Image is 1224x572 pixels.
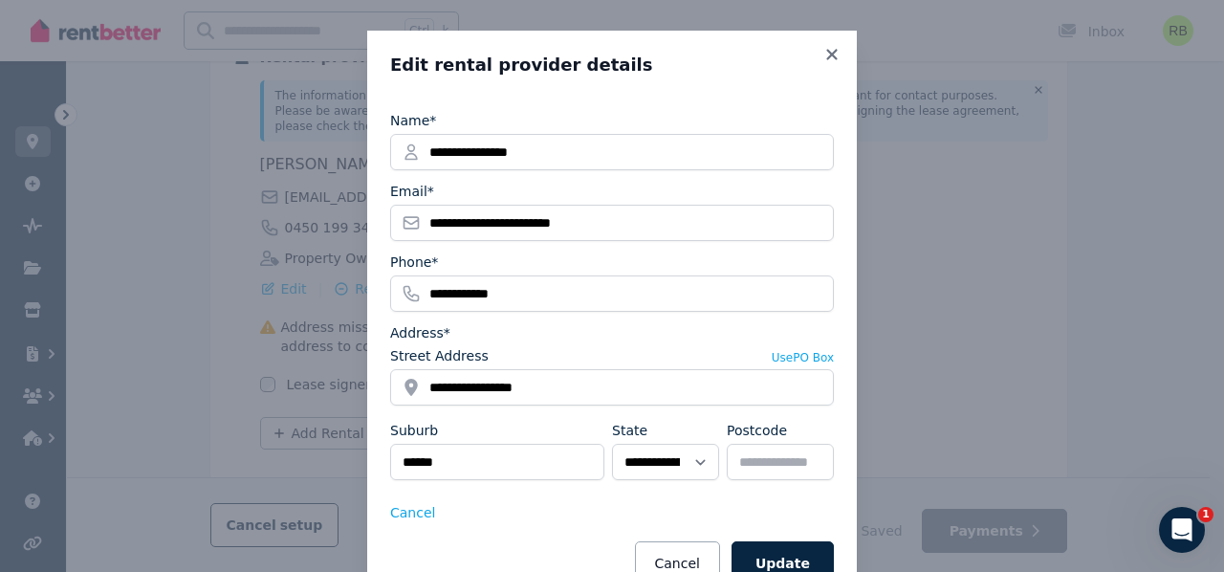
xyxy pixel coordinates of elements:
[1159,507,1205,553] iframe: Intercom live chat
[390,54,834,77] h3: Edit rental provider details
[390,182,434,201] label: Email*
[390,253,438,272] label: Phone*
[1198,507,1213,522] span: 1
[390,503,435,522] button: Cancel
[390,111,436,130] label: Name*
[390,323,450,342] label: Address*
[612,421,647,440] label: State
[390,421,438,440] label: Suburb
[390,346,489,365] label: Street Address
[727,421,787,440] label: Postcode
[772,350,834,365] button: UsePO Box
